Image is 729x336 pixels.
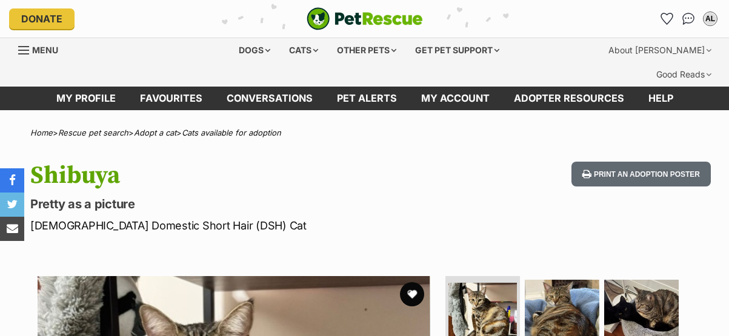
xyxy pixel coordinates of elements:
[657,9,720,28] ul: Account quick links
[32,45,58,55] span: Menu
[648,62,720,87] div: Good Reads
[30,196,446,212] p: Pretty as a picture
[30,128,53,137] a: Home
[215,87,325,110] a: conversations
[128,87,215,110] a: Favourites
[600,38,720,62] div: About [PERSON_NAME]
[328,38,405,62] div: Other pets
[307,7,423,30] img: logo-cat-932fe2b9b8326f06289b0f2fb663e598f794de774fb13d1741a6617ecf9a85b4.svg
[30,217,446,234] p: [DEMOGRAPHIC_DATA] Domestic Short Hair (DSH) Cat
[701,9,720,28] button: My account
[704,13,716,25] div: AL
[18,38,67,60] a: Menu
[230,38,279,62] div: Dogs
[182,128,281,137] a: Cats available for adoption
[679,9,698,28] a: Conversations
[325,87,409,110] a: Pet alerts
[44,87,128,110] a: My profile
[571,162,711,186] button: Print an adoption poster
[30,162,446,189] h1: Shibuya
[400,282,424,306] button: favourite
[682,13,695,25] img: chat-41dd97257d64d25036548639549fe6c8038ab92f7586957e7f3b1b290dea8141.svg
[281,38,327,62] div: Cats
[9,8,75,29] a: Donate
[58,128,128,137] a: Rescue pet search
[502,87,636,110] a: Adopter resources
[657,9,676,28] a: Favourites
[409,87,502,110] a: My account
[636,87,685,110] a: Help
[134,128,176,137] a: Adopt a cat
[307,7,423,30] a: PetRescue
[407,38,508,62] div: Get pet support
